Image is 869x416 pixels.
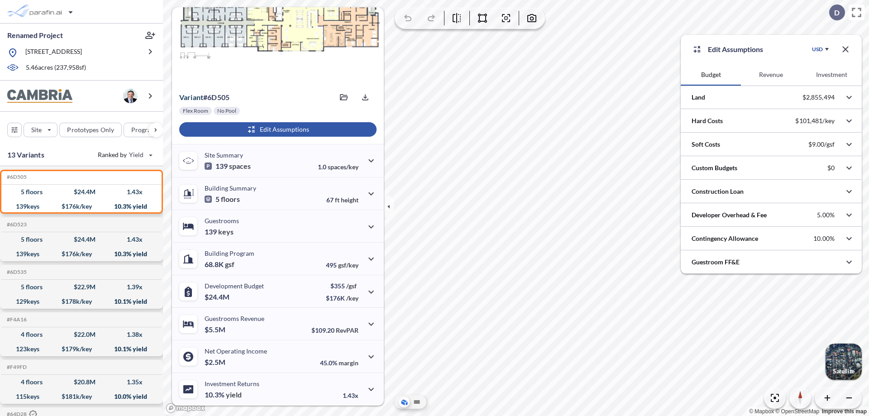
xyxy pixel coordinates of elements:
p: Hard Costs [692,116,723,125]
p: 139 [205,227,234,236]
p: 139 [205,162,251,171]
h5: Click to copy the code [5,221,27,228]
p: Custom Budgets [692,163,737,172]
p: Satellite [833,368,855,375]
h5: Click to copy the code [5,364,27,370]
span: ft [335,196,339,204]
span: /gsf [346,282,357,290]
p: 5.46 acres ( 237,958 sf) [26,63,86,73]
p: Soft Costs [692,140,720,149]
a: OpenStreetMap [775,408,819,415]
button: Site [24,123,57,137]
button: Ranked by Yield [91,148,158,162]
p: $9.00/gsf [808,140,835,148]
span: Variant [179,93,203,101]
a: Mapbox [749,408,774,415]
a: Improve this map [822,408,867,415]
img: Switcher Image [826,344,862,380]
h5: Click to copy the code [5,316,27,323]
p: Investment Returns [205,380,259,387]
p: Site Summary [205,151,243,159]
p: Building Program [205,249,254,257]
p: 10.00% [813,234,835,243]
p: Net Operating Income [205,347,267,355]
button: Switcher ImageSatellite [826,344,862,380]
p: $5.5M [205,325,227,334]
span: height [341,196,358,204]
p: 45.0% [320,359,358,367]
p: Guestrooms [205,217,239,225]
p: $355 [326,282,358,290]
button: Prototypes Only [59,123,122,137]
p: D [834,9,840,17]
span: spaces/key [328,163,358,171]
p: 1.43x [343,392,358,399]
p: 10.3% [205,390,242,399]
a: Mapbox homepage [166,403,205,413]
span: Yield [129,150,144,159]
p: $2.5M [205,358,227,367]
p: $2,855,494 [802,93,835,101]
p: Building Summary [205,184,256,192]
button: Aerial View [399,397,410,407]
span: keys [218,227,234,236]
p: Guestrooms Revenue [205,315,264,322]
p: 13 Variants [7,149,44,160]
p: # 6d505 [179,93,229,102]
p: 5 [205,195,240,204]
p: 5.00% [817,211,835,219]
p: Flex Room [183,107,208,115]
p: 1.0 [318,163,358,171]
p: Development Budget [205,282,264,290]
img: user logo [123,89,138,103]
p: 495 [326,261,358,269]
div: USD [812,46,823,53]
p: No Pool [217,107,236,115]
button: Edit Assumptions [179,122,377,137]
p: [STREET_ADDRESS] [25,47,82,58]
h5: Click to copy the code [5,174,27,180]
p: Guestroom FF&E [692,258,740,267]
p: Site [31,125,42,134]
button: Site Plan [411,397,422,407]
p: Edit Assumptions [708,44,763,55]
p: Prototypes Only [67,125,114,134]
p: 67 [326,196,358,204]
p: $101,481/key [795,117,835,125]
p: 68.8K [205,260,234,269]
span: floors [221,195,240,204]
h5: Click to copy the code [5,269,27,275]
p: Renamed Project [7,30,63,40]
p: Contingency Allowance [692,234,758,243]
p: Program [131,125,157,134]
span: RevPAR [336,326,358,334]
p: $176K [326,294,358,302]
span: gsf [225,260,234,269]
button: Program [124,123,172,137]
span: margin [339,359,358,367]
button: Investment [802,64,862,86]
span: spaces [229,162,251,171]
span: /key [346,294,358,302]
img: BrandImage [7,89,72,103]
p: Construction Loan [692,187,744,196]
span: yield [226,390,242,399]
button: Budget [681,64,741,86]
p: Developer Overhead & Fee [692,210,767,220]
p: $24.4M [205,292,231,301]
button: Revenue [741,64,801,86]
span: gsf/key [338,261,358,269]
p: $109.20 [311,326,358,334]
p: Land [692,93,705,102]
p: $0 [827,164,835,172]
